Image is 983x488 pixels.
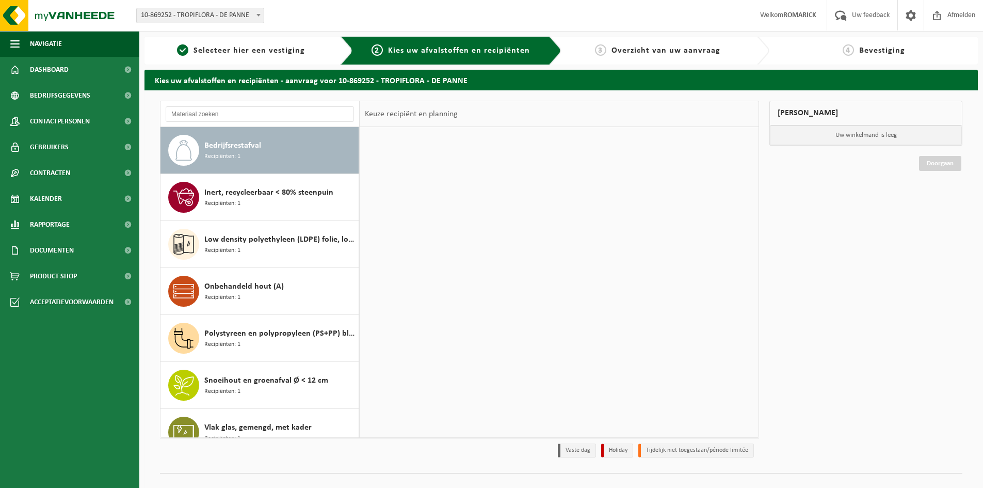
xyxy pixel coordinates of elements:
[204,233,356,246] span: Low density polyethyleen (LDPE) folie, los, naturel
[611,46,720,55] span: Overzicht van uw aanvraag
[160,268,359,315] button: Onbehandeld hout (A) Recipiënten: 1
[770,125,962,145] p: Uw winkelmand is leeg
[558,444,596,458] li: Vaste dag
[919,156,961,171] a: Doorgaan
[30,83,90,108] span: Bedrijfsgegevens
[136,8,264,23] span: 10-869252 - TROPIFLORA - DE PANNE
[204,293,240,303] span: Recipiënten: 1
[150,44,332,57] a: 1Selecteer hier een vestiging
[160,409,359,456] button: Vlak glas, gemengd, met kader Recipiënten: 1
[30,108,90,134] span: Contactpersonen
[204,280,284,293] span: Onbehandeld hout (A)
[30,212,70,238] span: Rapportage
[595,44,606,56] span: 3
[166,106,354,122] input: Materiaal zoeken
[30,238,74,263] span: Documenten
[204,434,240,444] span: Recipiënten: 1
[204,374,328,387] span: Snoeihout en groenafval Ø < 12 cm
[30,289,114,315] span: Acceptatievoorwaarden
[783,11,816,19] strong: ROMARICK
[177,44,188,56] span: 1
[204,340,240,350] span: Recipiënten: 1
[160,127,359,174] button: Bedrijfsrestafval Recipiënten: 1
[30,263,77,289] span: Product Shop
[843,44,854,56] span: 4
[204,199,240,209] span: Recipiënten: 1
[30,186,62,212] span: Kalender
[638,444,754,458] li: Tijdelijk niet toegestaan/période limitée
[204,421,312,434] span: Vlak glas, gemengd, met kader
[204,186,333,199] span: Inert, recycleerbaar < 80% steenpuin
[769,101,962,125] div: [PERSON_NAME]
[388,46,530,55] span: Kies uw afvalstoffen en recipiënten
[204,152,240,162] span: Recipiënten: 1
[160,221,359,268] button: Low density polyethyleen (LDPE) folie, los, naturel Recipiënten: 1
[204,327,356,340] span: Polystyreen en polypropyleen (PS+PP) bloempotten en plantentrays gemengd
[372,44,383,56] span: 2
[360,101,463,127] div: Keuze recipiënt en planning
[601,444,633,458] li: Holiday
[204,139,261,152] span: Bedrijfsrestafval
[144,70,978,90] h2: Kies uw afvalstoffen en recipiënten - aanvraag voor 10-869252 - TROPIFLORA - DE PANNE
[204,246,240,256] span: Recipiënten: 1
[30,31,62,57] span: Navigatie
[160,174,359,221] button: Inert, recycleerbaar < 80% steenpuin Recipiënten: 1
[160,362,359,409] button: Snoeihout en groenafval Ø < 12 cm Recipiënten: 1
[30,160,70,186] span: Contracten
[204,387,240,397] span: Recipiënten: 1
[160,315,359,362] button: Polystyreen en polypropyleen (PS+PP) bloempotten en plantentrays gemengd Recipiënten: 1
[137,8,264,23] span: 10-869252 - TROPIFLORA - DE PANNE
[859,46,905,55] span: Bevestiging
[30,134,69,160] span: Gebruikers
[194,46,305,55] span: Selecteer hier een vestiging
[30,57,69,83] span: Dashboard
